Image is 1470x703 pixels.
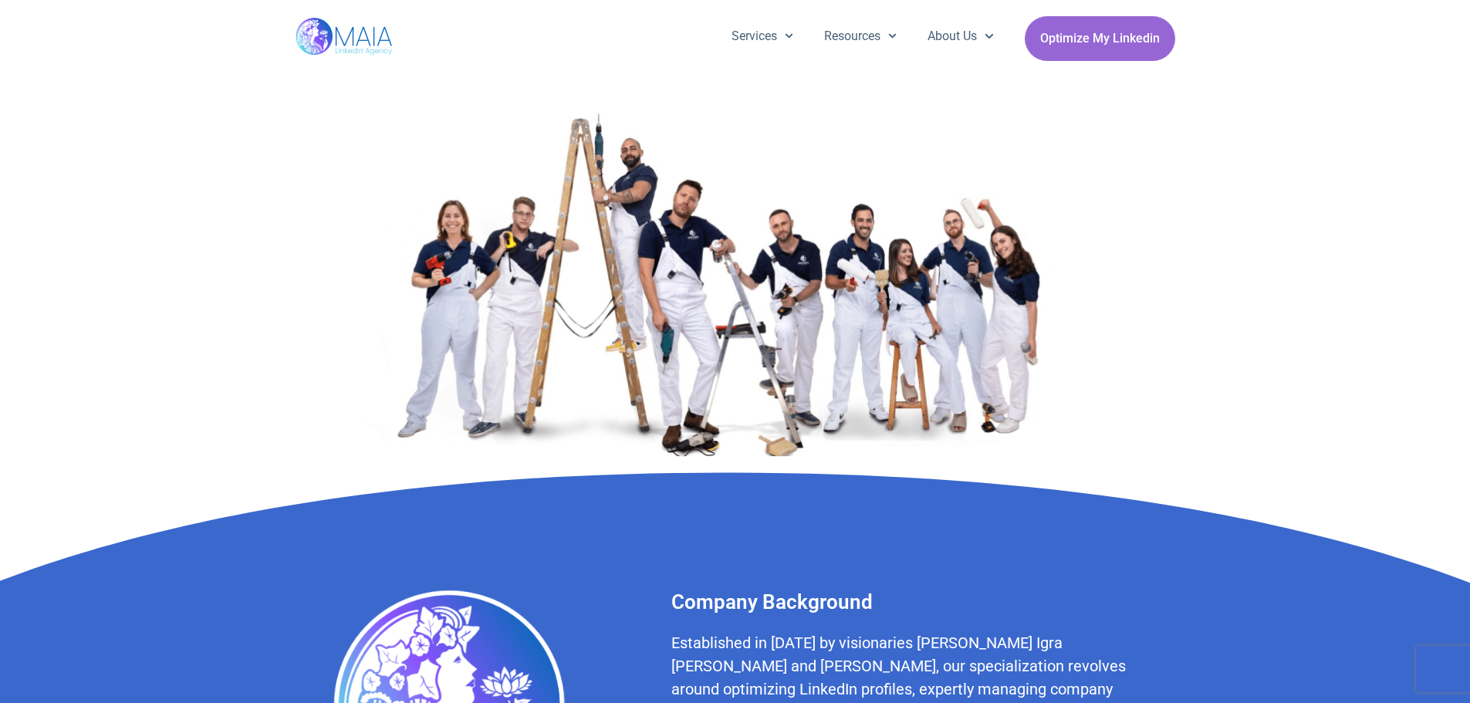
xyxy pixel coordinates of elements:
[716,16,1009,56] nav: Menu
[716,16,809,56] a: Services
[912,16,1009,56] a: About Us
[809,16,912,56] a: Resources
[671,588,1160,616] h2: Company Background
[1025,16,1175,61] a: Optimize My Linkedin
[1040,24,1160,53] span: Optimize My Linkedin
